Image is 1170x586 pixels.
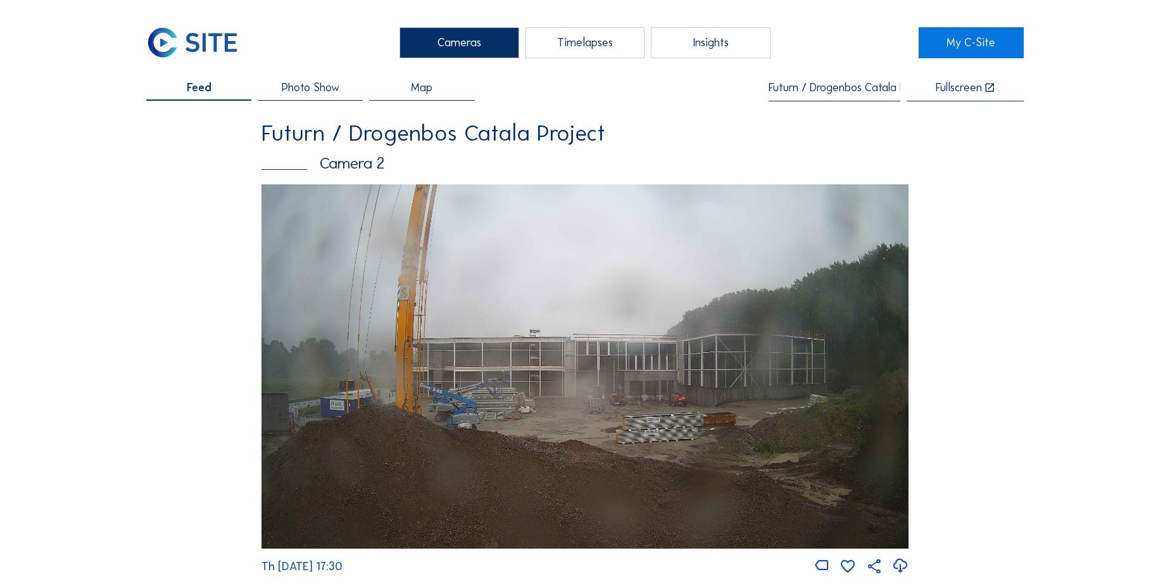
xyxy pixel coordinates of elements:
[936,82,982,94] div: Fullscreen
[187,82,211,93] span: Feed
[919,27,1024,58] a: My C-Site
[651,27,770,58] div: Insights
[146,27,251,58] a: C-SITE Logo
[261,122,909,144] div: Futurn / Drogenbos Catala Project
[399,27,519,58] div: Cameras
[261,559,343,573] span: Th [DATE] 17:30
[525,27,645,58] div: Timelapses
[146,27,238,58] img: C-SITE Logo
[261,184,909,549] img: Image
[411,82,432,93] span: Map
[282,82,339,93] span: Photo Show
[261,155,909,171] div: Camera 2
